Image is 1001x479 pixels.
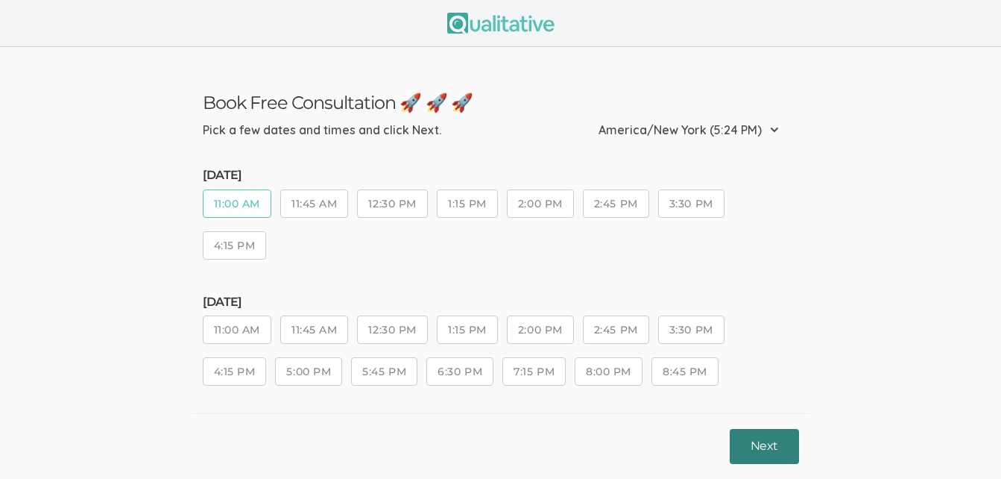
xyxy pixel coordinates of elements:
[437,190,498,218] button: 1:15 PM
[203,357,267,386] button: 4:15 PM
[447,13,555,34] img: Qualitative
[203,316,271,344] button: 11:00 AM
[351,357,417,386] button: 5:45 PM
[203,295,799,309] h5: [DATE]
[583,190,649,218] button: 2:45 PM
[203,231,267,260] button: 4:15 PM
[651,357,719,386] button: 8:45 PM
[507,316,574,344] button: 2:00 PM
[203,122,441,139] div: Pick a few dates and times and click Next.
[280,190,348,218] button: 11:45 AM
[658,190,724,218] button: 3:30 PM
[658,316,724,344] button: 3:30 PM
[280,316,348,344] button: 11:45 AM
[203,190,271,218] button: 11:00 AM
[583,316,649,344] button: 2:45 PM
[203,169,799,182] h5: [DATE]
[437,316,498,344] button: 1:15 PM
[426,357,493,386] button: 6:30 PM
[357,316,427,344] button: 12:30 PM
[730,429,798,464] button: Next
[575,357,642,386] button: 8:00 PM
[203,92,799,113] h3: Book Free Consultation 🚀 🚀 🚀
[357,190,427,218] button: 12:30 PM
[502,357,566,386] button: 7:15 PM
[275,357,342,386] button: 5:00 PM
[507,190,574,218] button: 2:00 PM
